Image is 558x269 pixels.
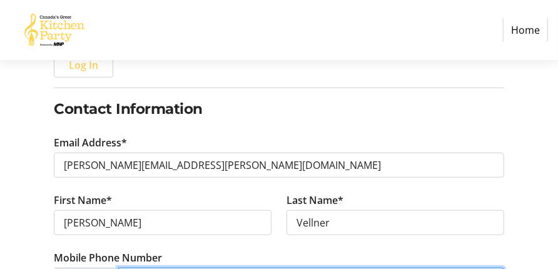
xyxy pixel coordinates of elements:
label: First Name* [54,193,112,208]
span: Log In [69,58,98,73]
a: Home [503,18,548,42]
label: Email Address* [54,135,127,150]
label: Mobile Phone Number [54,250,162,265]
img: Canada’s Great Kitchen Party's Logo [10,5,99,55]
button: Log In [54,53,113,78]
label: Last Name* [287,193,343,208]
h2: Contact Information [54,98,504,120]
